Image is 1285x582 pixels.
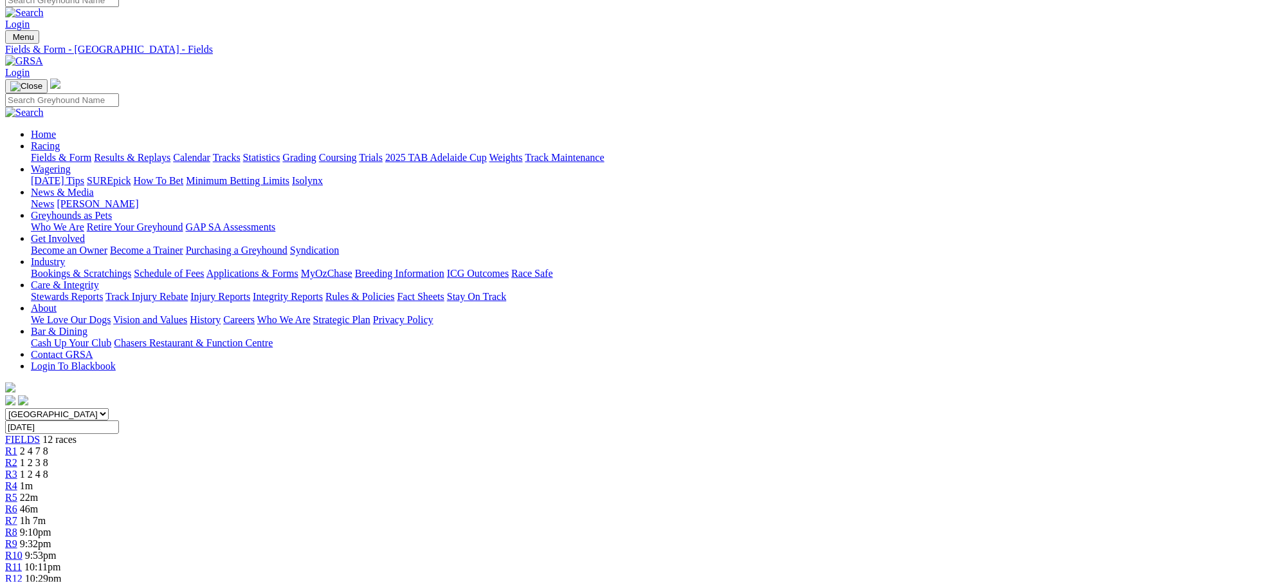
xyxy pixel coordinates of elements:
span: 2 4 7 8 [20,446,48,456]
a: Minimum Betting Limits [186,175,289,186]
a: Care & Integrity [31,279,99,290]
span: 1 2 4 8 [20,469,48,480]
a: Syndication [290,245,339,256]
a: R5 [5,492,17,503]
a: Become an Owner [31,245,107,256]
a: Cash Up Your Club [31,337,111,348]
a: R3 [5,469,17,480]
span: 1 2 3 8 [20,457,48,468]
a: Login [5,19,30,30]
a: Login [5,67,30,78]
a: Strategic Plan [313,314,370,325]
img: twitter.svg [18,395,28,406]
a: Purchasing a Greyhound [186,245,287,256]
a: Fact Sheets [397,291,444,302]
a: Tracks [213,152,241,163]
img: Search [5,7,44,19]
span: 1m [20,480,33,491]
a: Statistics [243,152,280,163]
span: 9:53pm [25,550,57,561]
a: R11 [5,561,22,572]
a: Stay On Track [447,291,506,302]
a: ICG Outcomes [447,268,509,279]
a: Track Injury Rebate [105,291,188,302]
a: Applications & Forms [206,268,298,279]
span: Menu [13,32,34,42]
div: Get Involved [31,245,1280,256]
img: Search [5,107,44,118]
a: Schedule of Fees [134,268,204,279]
a: Injury Reports [190,291,250,302]
span: 9:10pm [20,527,51,538]
div: Greyhounds as Pets [31,221,1280,233]
a: News [31,198,54,209]
a: Stewards Reports [31,291,103,302]
img: facebook.svg [5,395,15,406]
button: Toggle navigation [5,30,39,44]
input: Select date [5,420,119,434]
a: Fields & Form - [GEOGRAPHIC_DATA] - Fields [5,44,1280,55]
a: GAP SA Assessments [186,221,276,232]
a: R1 [5,446,17,456]
span: 22m [20,492,38,503]
button: Toggle navigation [5,79,48,93]
a: Race Safe [511,268,552,279]
a: Greyhounds as Pets [31,210,112,221]
a: R4 [5,480,17,491]
a: We Love Our Dogs [31,314,111,325]
div: Racing [31,152,1280,164]
a: Careers [223,314,255,325]
span: 12 races [42,434,77,445]
a: Contact GRSA [31,349,93,360]
input: Search [5,93,119,107]
a: R10 [5,550,23,561]
a: Home [31,129,56,140]
a: Bookings & Scratchings [31,268,131,279]
img: GRSA [5,55,43,67]
a: Track Maintenance [525,152,605,163]
a: Fields & Form [31,152,91,163]
a: News & Media [31,187,94,198]
a: Rules & Policies [325,291,395,302]
a: R8 [5,527,17,538]
a: Retire Your Greyhound [87,221,183,232]
a: Chasers Restaurant & Function Centre [114,337,273,348]
a: R9 [5,538,17,549]
a: R2 [5,457,17,468]
a: Integrity Reports [253,291,323,302]
a: Industry [31,256,65,267]
a: Who We Are [257,314,311,325]
div: Care & Integrity [31,291,1280,303]
a: Weights [489,152,523,163]
a: Results & Replays [94,152,170,163]
a: Coursing [319,152,357,163]
a: How To Bet [134,175,184,186]
img: logo-grsa-white.png [5,382,15,393]
a: History [190,314,221,325]
a: [PERSON_NAME] [57,198,138,209]
a: Isolynx [292,175,323,186]
a: R7 [5,515,17,526]
a: About [31,303,57,314]
a: R6 [5,503,17,514]
div: News & Media [31,198,1280,210]
a: Become a Trainer [110,245,183,256]
span: 9:32pm [20,538,51,549]
a: SUREpick [87,175,131,186]
div: About [31,314,1280,326]
a: Breeding Information [355,268,444,279]
a: FIELDS [5,434,40,445]
a: Bar & Dining [31,326,87,337]
a: Wagering [31,164,71,174]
